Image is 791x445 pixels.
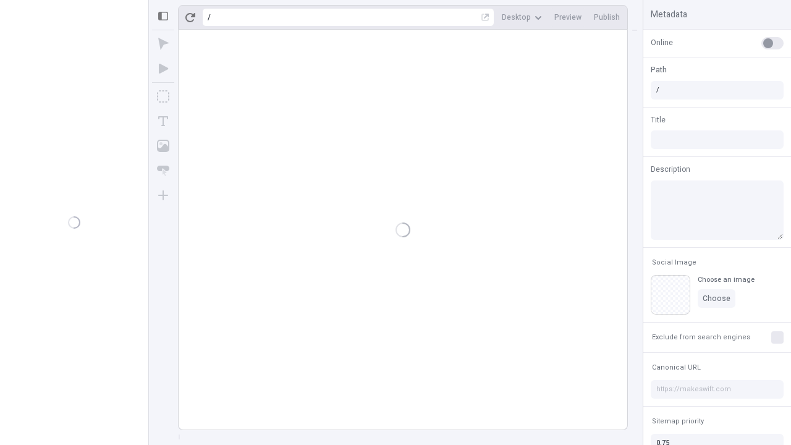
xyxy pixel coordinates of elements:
span: Publish [594,12,620,22]
button: Exclude from search engines [649,330,753,345]
input: https://makeswift.com [651,380,784,399]
button: Preview [549,8,586,27]
span: Description [651,164,690,175]
span: Social Image [652,258,696,267]
button: Text [152,110,174,132]
button: Image [152,135,174,157]
div: Choose an image [698,275,755,284]
button: Canonical URL [649,360,703,375]
button: Publish [589,8,625,27]
div: / [208,12,211,22]
span: Online [651,37,673,48]
button: Choose [698,289,735,308]
span: Exclude from search engines [652,333,750,342]
span: Title [651,114,666,125]
button: Desktop [497,8,547,27]
button: Social Image [649,255,699,270]
span: Preview [554,12,582,22]
span: Choose [703,294,730,303]
span: Desktop [502,12,531,22]
button: Box [152,85,174,108]
span: Path [651,64,667,75]
button: Button [152,159,174,182]
span: Canonical URL [652,363,701,372]
span: Sitemap priority [652,417,704,426]
button: Sitemap priority [649,414,706,429]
